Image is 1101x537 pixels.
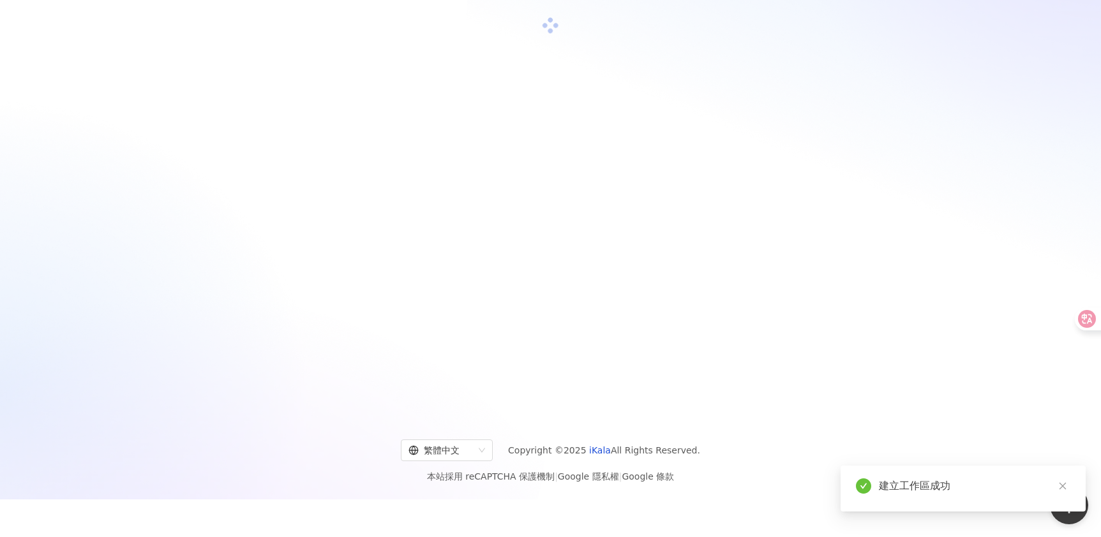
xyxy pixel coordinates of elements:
a: Google 條款 [622,471,674,482]
a: Google 隱私權 [558,471,619,482]
span: | [619,471,622,482]
div: 建立工作區成功 [879,478,1070,494]
span: | [555,471,558,482]
a: iKala [589,445,611,455]
span: close [1058,482,1067,490]
div: 繁體中文 [408,440,474,460]
span: 本站採用 reCAPTCHA 保護機制 [427,469,674,484]
span: check-circle [856,478,871,494]
span: Copyright © 2025 All Rights Reserved. [508,443,700,458]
